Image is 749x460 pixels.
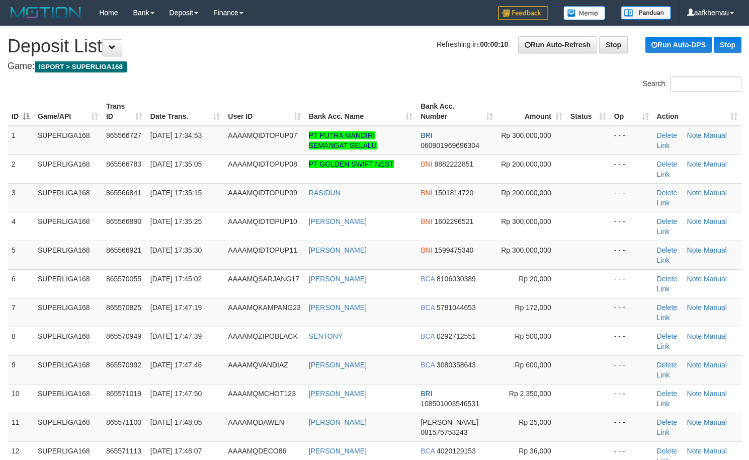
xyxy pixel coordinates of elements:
span: BCA [421,447,435,455]
td: SUPERLIGA168 [34,298,102,327]
span: BCA [421,275,435,283]
a: PT PUTRA MANDIRI SEMANGAT SELALU [309,131,377,149]
td: - - - [610,126,653,155]
a: Manual Link [657,361,727,379]
a: Note [687,131,702,139]
th: Amount: activate to sort column ascending [497,97,566,126]
span: [DATE] 17:47:19 [150,303,202,312]
h4: Game: [8,61,741,71]
td: - - - [610,241,653,269]
th: ID: activate to sort column descending [8,97,34,126]
th: Status: activate to sort column ascending [566,97,610,126]
td: 5 [8,241,34,269]
span: [DATE] 17:47:46 [150,361,202,369]
a: Manual Link [657,189,727,207]
span: BCA [421,361,435,369]
td: SUPERLIGA168 [34,212,102,241]
span: AAAAMQIDTOPUP08 [228,160,297,168]
td: SUPERLIGA168 [34,413,102,441]
span: Copy 1602296521 to clipboard [434,217,473,225]
span: [DATE] 17:47:50 [150,390,202,398]
span: Rp 600,000 [515,361,551,369]
td: 2 [8,155,34,183]
th: Bank Acc. Number: activate to sort column ascending [417,97,497,126]
td: SUPERLIGA168 [34,327,102,355]
span: AAAAMQZIPOBLACK [228,332,297,340]
span: BNI [421,189,432,197]
a: [PERSON_NAME] [309,418,367,426]
span: Rp 300,000,000 [501,246,551,254]
a: Delete [657,361,677,369]
a: [PERSON_NAME] [309,447,367,455]
span: 865570949 [106,332,141,340]
span: [DATE] 17:45:02 [150,275,202,283]
span: Rp 200,000,000 [501,160,551,168]
span: AAAAMQDAWEN [228,418,284,426]
span: BCA [421,332,435,340]
span: AAAAMQIDTOPUP07 [228,131,297,139]
td: - - - [610,413,653,441]
a: Manual Link [657,332,727,350]
th: Date Trans.: activate to sort column ascending [146,97,224,126]
td: SUPERLIGA168 [34,384,102,413]
td: - - - [610,355,653,384]
span: Copy 081575753243 to clipboard [421,428,467,436]
td: 7 [8,298,34,327]
a: Delete [657,303,677,312]
td: 1 [8,126,34,155]
td: 9 [8,355,34,384]
a: Delete [657,217,677,225]
span: Rp 36,000 [519,447,551,455]
th: Bank Acc. Name: activate to sort column ascending [305,97,417,126]
a: Manual Link [657,217,727,236]
span: Copy 3080358643 to clipboard [437,361,476,369]
a: Note [687,447,702,455]
span: Copy 4020129153 to clipboard [437,447,476,455]
a: Delete [657,418,677,426]
a: Note [687,246,702,254]
span: AAAAMQIDTOPUP11 [228,246,297,254]
a: Run Auto-DPS [645,37,712,53]
span: 865566783 [106,160,141,168]
a: PT GOLDEN SWIFT NEST [309,160,394,168]
span: Copy 8106030389 to clipboard [437,275,476,283]
a: Delete [657,131,677,139]
th: Op: activate to sort column ascending [610,97,653,126]
a: Stop [714,37,741,53]
td: SUPERLIGA168 [34,241,102,269]
span: 865566921 [106,246,141,254]
span: Copy 8882222851 to clipboard [434,160,473,168]
a: [PERSON_NAME] [309,303,367,312]
span: Copy 060901969696304 to clipboard [421,141,479,149]
span: 865570825 [106,303,141,312]
span: Copy 0292712551 to clipboard [437,332,476,340]
span: Refreshing in: [437,40,508,48]
span: BNI [421,217,432,225]
span: [DATE] 17:47:39 [150,332,202,340]
a: Delete [657,189,677,197]
td: - - - [610,298,653,327]
span: [DATE] 17:48:07 [150,447,202,455]
th: Game/API: activate to sort column ascending [34,97,102,126]
a: [PERSON_NAME] [309,275,367,283]
a: Delete [657,332,677,340]
a: Note [687,189,702,197]
span: 865566890 [106,217,141,225]
td: 3 [8,183,34,212]
span: 865571100 [106,418,141,426]
td: - - - [610,327,653,355]
h1: Deposit List [8,36,741,56]
td: - - - [610,269,653,298]
a: Run Auto-Refresh [518,36,597,53]
img: MOTION_logo.png [8,5,84,20]
a: Note [687,418,702,426]
span: ISPORT > SUPERLIGA168 [35,61,127,72]
td: 10 [8,384,34,413]
td: 8 [8,327,34,355]
a: Note [687,217,702,225]
a: Manual Link [657,160,727,178]
a: Delete [657,160,677,168]
span: Copy 108501003546531 to clipboard [421,400,479,408]
a: [PERSON_NAME] [309,361,367,369]
a: Delete [657,246,677,254]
